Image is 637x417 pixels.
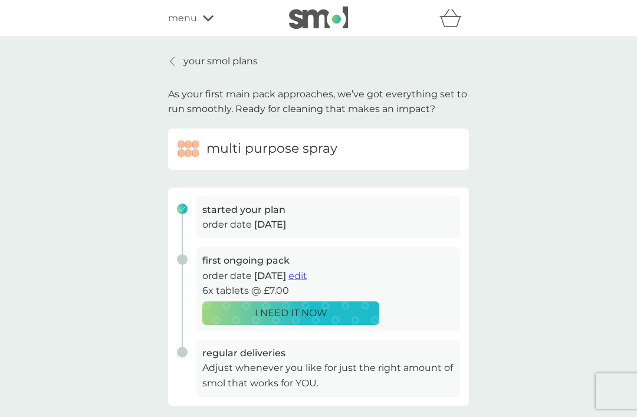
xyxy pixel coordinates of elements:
div: basket [439,6,469,30]
h3: started your plan [202,202,454,218]
button: edit [288,268,307,284]
span: menu [168,11,197,26]
span: [DATE] [254,270,286,281]
img: multi purpose spray [177,137,201,161]
span: [DATE] [254,219,286,230]
h6: multi purpose spray [206,140,337,158]
h3: first ongoing pack [202,253,454,268]
p: order date [202,217,454,232]
a: your smol plans [168,54,258,69]
span: edit [288,270,307,281]
p: I NEED IT NOW [255,306,327,321]
p: your smol plans [183,54,258,69]
p: As your first main pack approaches, we’ve got everything set to run smoothly. Ready for cleaning ... [168,87,469,117]
button: I NEED IT NOW [202,301,379,325]
p: 6x tablets @ £7.00 [202,283,454,298]
p: Adjust whenever you like for just the right amount of smol that works for YOU. [202,360,454,390]
img: smol [289,6,348,29]
h3: regular deliveries [202,346,454,361]
p: order date [202,268,454,284]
